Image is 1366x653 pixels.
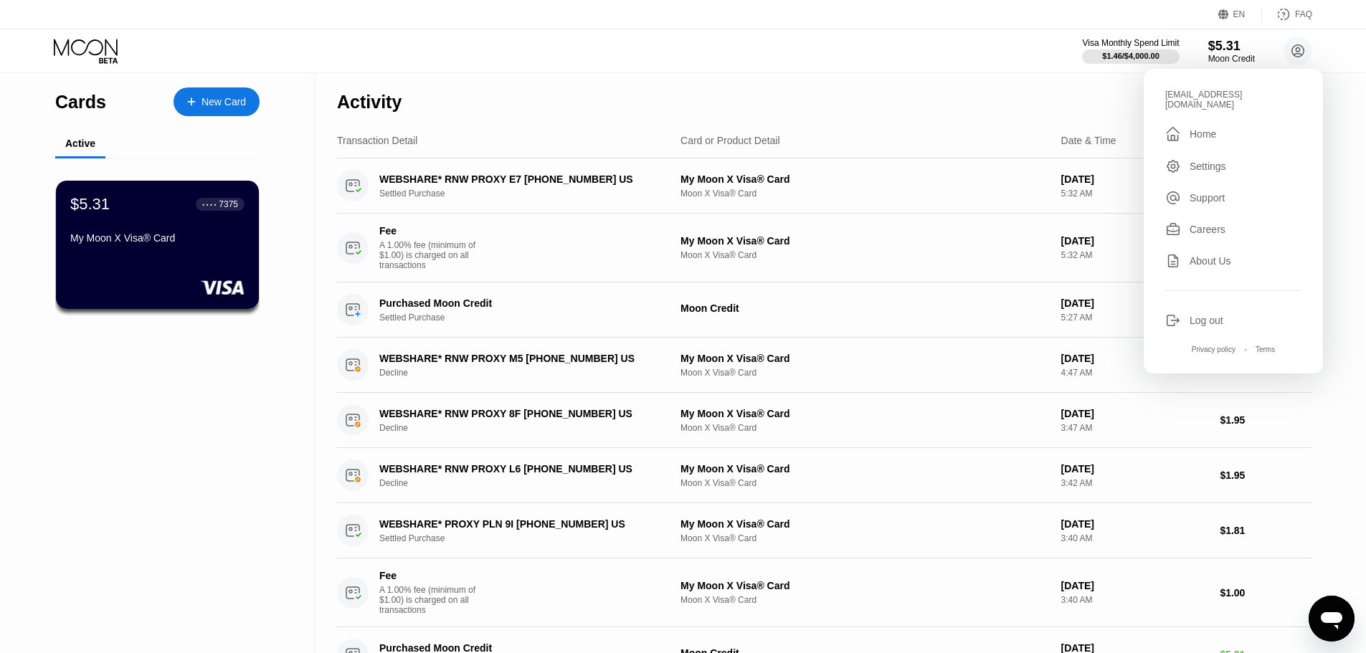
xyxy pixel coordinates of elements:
[1220,414,1312,426] div: $1.95
[1190,315,1223,326] div: Log out
[379,313,678,323] div: Settled Purchase
[1165,90,1301,110] div: [EMAIL_ADDRESS][DOMAIN_NAME]
[379,570,480,581] div: Fee
[680,302,1050,314] div: Moon Credit
[1190,161,1226,172] div: Settings
[202,202,217,206] div: ● ● ● ●
[1061,173,1209,185] div: [DATE]
[680,135,780,146] div: Card or Product Detail
[1256,345,1275,353] div: Terms
[680,533,1050,543] div: Moon X Visa® Card
[1061,313,1209,323] div: 5:27 AM
[1061,595,1209,605] div: 3:40 AM
[1061,368,1209,378] div: 4:47 AM
[337,503,1312,558] div: WEBSHARE* PROXY PLN 9I [PHONE_NUMBER] USSettled PurchaseMy Moon X Visa® CardMoon X Visa® Card[DAT...
[1165,125,1181,143] div: 
[1061,189,1209,199] div: 5:32 AM
[1165,221,1301,237] div: Careers
[1208,39,1255,54] div: $5.31
[55,92,106,113] div: Cards
[1190,128,1216,140] div: Home
[379,518,658,530] div: WEBSHARE* PROXY PLN 9I [PHONE_NUMBER] US
[1192,345,1235,353] div: Privacy policy
[56,181,259,309] div: $5.31● ● ● ●7375My Moon X Visa® Card
[1220,525,1312,536] div: $1.81
[680,250,1050,260] div: Moon X Visa® Card
[379,423,678,433] div: Decline
[1190,224,1225,235] div: Careers
[1208,39,1255,64] div: $5.31Moon Credit
[680,408,1050,419] div: My Moon X Visa® Card
[1061,518,1209,530] div: [DATE]
[680,235,1050,247] div: My Moon X Visa® Card
[680,368,1050,378] div: Moon X Visa® Card
[680,518,1050,530] div: My Moon X Visa® Card
[379,173,658,185] div: WEBSHARE* RNW PROXY E7 [PHONE_NUMBER] US
[1165,125,1301,143] div: Home
[1061,580,1209,591] div: [DATE]
[680,580,1050,591] div: My Moon X Visa® Card
[680,173,1050,185] div: My Moon X Visa® Card
[337,158,1312,214] div: WEBSHARE* RNW PROXY E7 [PHONE_NUMBER] USSettled PurchaseMy Moon X Visa® CardMoon X Visa® Card[DAT...
[1061,250,1209,260] div: 5:32 AM
[1208,54,1255,64] div: Moon Credit
[379,478,678,488] div: Decline
[1102,52,1159,60] div: $1.46 / $4,000.00
[1061,408,1209,419] div: [DATE]
[65,138,95,149] div: Active
[1220,470,1312,481] div: $1.95
[1233,9,1246,19] div: EN
[337,393,1312,448] div: WEBSHARE* RNW PROXY 8F [PHONE_NUMBER] USDeclineMy Moon X Visa® CardMoon X Visa® Card[DATE]3:47 AM...
[680,595,1050,605] div: Moon X Visa® Card
[1061,423,1209,433] div: 3:47 AM
[379,297,658,309] div: Purchased Moon Credit
[1061,235,1209,247] div: [DATE]
[379,533,678,543] div: Settled Purchase
[1061,478,1209,488] div: 3:42 AM
[1165,313,1301,328] div: Log out
[1190,255,1231,267] div: About Us
[680,189,1050,199] div: Moon X Visa® Card
[1309,596,1355,642] iframe: Button to launch messaging window
[174,87,260,116] div: New Card
[337,282,1312,338] div: Purchased Moon CreditSettled PurchaseMoon Credit[DATE]5:27 AM$5.01
[337,92,402,113] div: Activity
[680,478,1050,488] div: Moon X Visa® Card
[1061,533,1209,543] div: 3:40 AM
[379,189,678,199] div: Settled Purchase
[70,195,110,214] div: $5.31
[337,448,1312,503] div: WEBSHARE* RNW PROXY L6 [PHONE_NUMBER] USDeclineMy Moon X Visa® CardMoon X Visa® Card[DATE]3:42 AM...
[379,353,658,364] div: WEBSHARE* RNW PROXY M5 [PHONE_NUMBER] US
[379,368,678,378] div: Decline
[680,353,1050,364] div: My Moon X Visa® Card
[379,585,487,615] div: A 1.00% fee (minimum of $1.00) is charged on all transactions
[337,558,1312,627] div: FeeA 1.00% fee (minimum of $1.00) is charged on all transactionsMy Moon X Visa® CardMoon X Visa® ...
[1220,587,1312,599] div: $1.00
[379,463,658,475] div: WEBSHARE* RNW PROXY L6 [PHONE_NUMBER] US
[680,463,1050,475] div: My Moon X Visa® Card
[70,232,245,244] div: My Moon X Visa® Card
[1190,192,1225,204] div: Support
[1262,7,1312,22] div: FAQ
[379,408,658,419] div: WEBSHARE* RNW PROXY 8F [PHONE_NUMBER] US
[379,225,480,237] div: Fee
[337,214,1312,282] div: FeeA 1.00% fee (minimum of $1.00) is charged on all transactionsMy Moon X Visa® CardMoon X Visa® ...
[219,199,238,209] div: 7375
[1218,7,1262,22] div: EN
[1165,190,1301,206] div: Support
[337,135,417,146] div: Transaction Detail
[379,240,487,270] div: A 1.00% fee (minimum of $1.00) is charged on all transactions
[1165,253,1301,269] div: About Us
[1082,38,1179,64] div: Visa Monthly Spend Limit$1.46/$4,000.00
[680,423,1050,433] div: Moon X Visa® Card
[1082,38,1179,48] div: Visa Monthly Spend Limit
[1061,463,1209,475] div: [DATE]
[1061,297,1209,309] div: [DATE]
[337,338,1312,393] div: WEBSHARE* RNW PROXY M5 [PHONE_NUMBER] USDeclineMy Moon X Visa® CardMoon X Visa® Card[DATE]4:47 AM...
[1165,158,1301,174] div: Settings
[1061,135,1116,146] div: Date & Time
